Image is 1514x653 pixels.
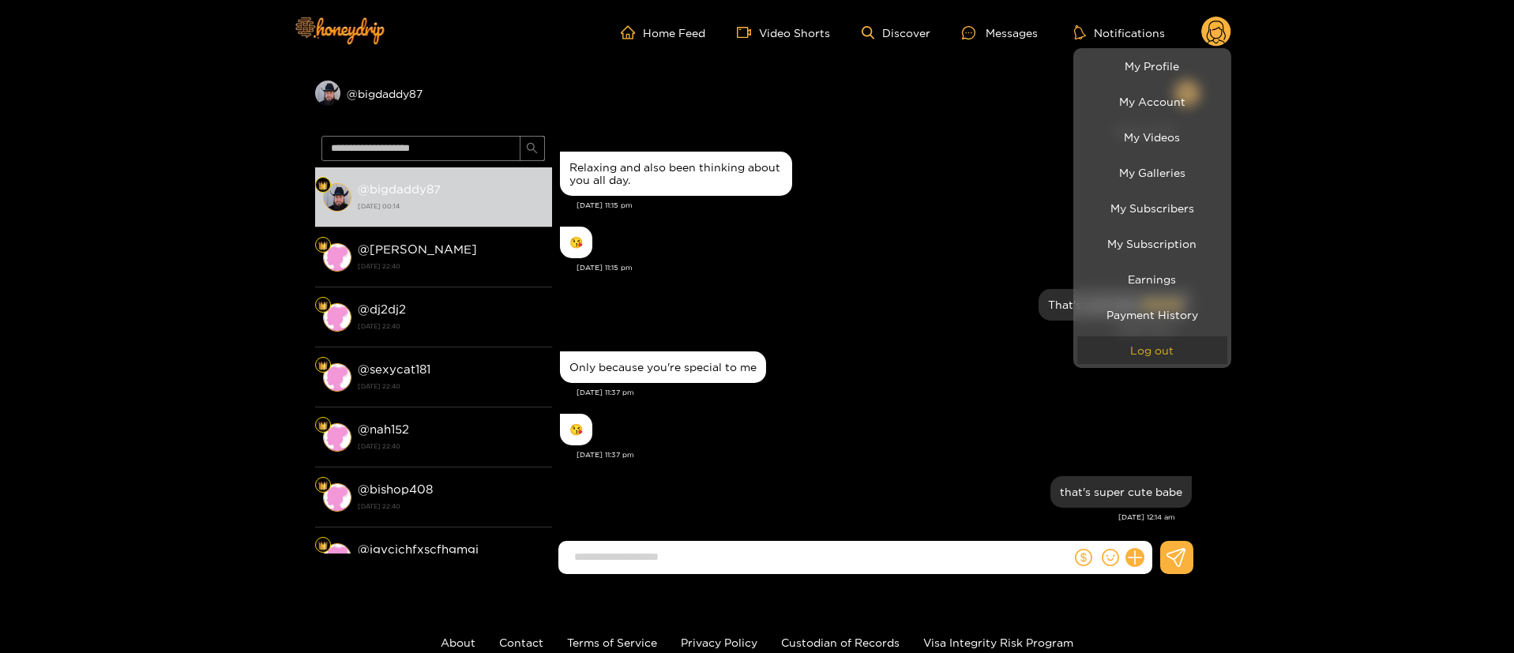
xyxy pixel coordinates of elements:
[1077,88,1227,115] a: My Account
[1077,265,1227,293] a: Earnings
[1077,52,1227,80] a: My Profile
[1077,159,1227,186] a: My Galleries
[1077,123,1227,151] a: My Videos
[1077,301,1227,328] a: Payment History
[1077,336,1227,364] button: Log out
[1077,194,1227,222] a: My Subscribers
[1077,230,1227,257] a: My Subscription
